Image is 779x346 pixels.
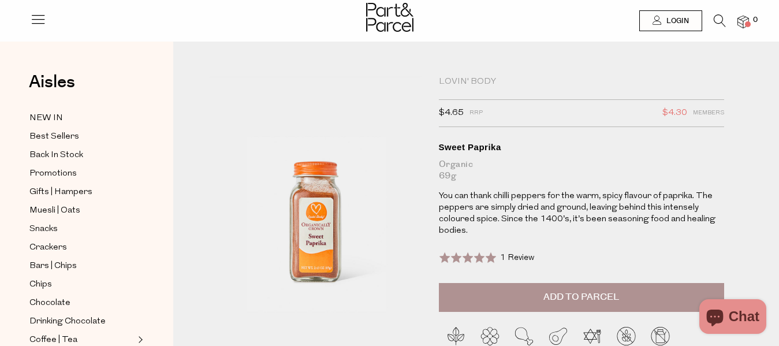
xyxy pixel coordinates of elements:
a: Aisles [29,73,75,102]
a: Snacks [29,222,135,236]
p: You can thank chilli peppers for the warm, spicy flavour of paprika. The peppers are simply dried... [439,191,725,237]
div: Lovin' Body [439,76,725,88]
span: Back In Stock [29,148,83,162]
span: Login [664,16,689,26]
a: 0 [737,16,749,28]
span: Muesli | Oats [29,204,80,218]
img: Sweet Paprika [208,76,422,329]
span: 1 Review [500,254,534,262]
span: Crackers [29,241,67,255]
span: Drinking Chocolate [29,315,106,329]
a: Login [639,10,702,31]
span: Snacks [29,222,58,236]
a: Drinking Chocolate [29,314,135,329]
a: Best Sellers [29,129,135,144]
a: Back In Stock [29,148,135,162]
a: Bars | Chips [29,259,135,273]
span: Chips [29,278,52,292]
span: 0 [750,15,761,25]
span: NEW IN [29,111,63,125]
span: Members [693,106,724,121]
img: Part&Parcel [366,3,413,32]
a: Gifts | Hampers [29,185,135,199]
a: Crackers [29,240,135,255]
span: Best Sellers [29,130,79,144]
span: $4.65 [439,106,464,121]
span: RRP [469,106,483,121]
button: Add to Parcel [439,283,725,312]
a: Muesli | Oats [29,203,135,218]
div: Sweet Paprika [439,142,725,153]
a: Chips [29,277,135,292]
span: Chocolate [29,296,70,310]
span: Gifts | Hampers [29,185,92,199]
span: Bars | Chips [29,259,77,273]
span: Aisles [29,69,75,95]
span: Add to Parcel [543,291,619,304]
a: Chocolate [29,296,135,310]
div: Organic 69g [439,159,725,182]
a: Promotions [29,166,135,181]
a: NEW IN [29,111,135,125]
span: Promotions [29,167,77,181]
span: $4.30 [662,106,687,121]
inbox-online-store-chat: Shopify online store chat [696,299,770,337]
